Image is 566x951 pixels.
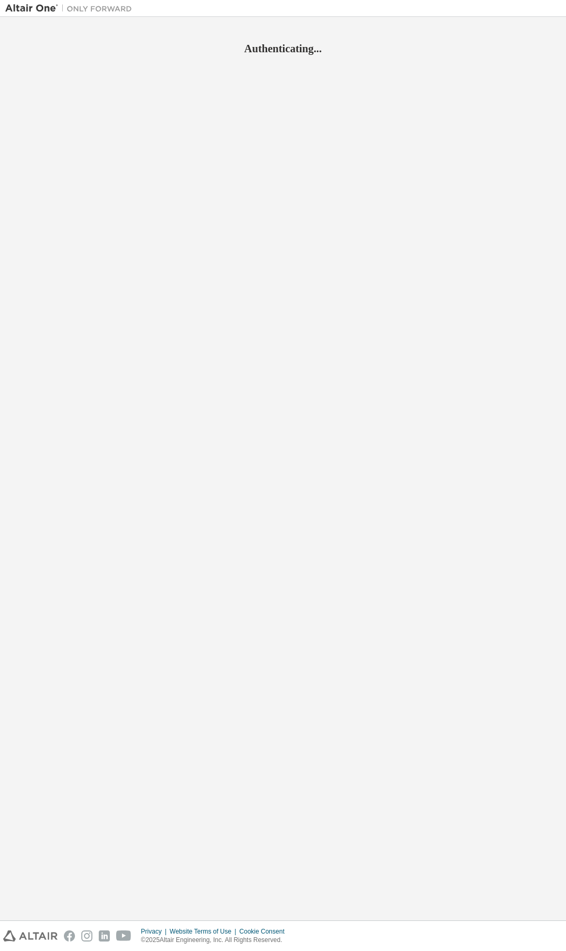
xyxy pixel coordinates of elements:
p: © 2025 Altair Engineering, Inc. All Rights Reserved. [141,936,291,945]
img: linkedin.svg [99,930,110,942]
img: Altair One [5,3,137,14]
h2: Authenticating... [5,42,561,55]
div: Website Terms of Use [169,927,239,936]
div: Privacy [141,927,169,936]
img: altair_logo.svg [3,930,58,942]
img: instagram.svg [81,930,92,942]
img: youtube.svg [116,930,131,942]
img: facebook.svg [64,930,75,942]
div: Cookie Consent [239,927,290,936]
